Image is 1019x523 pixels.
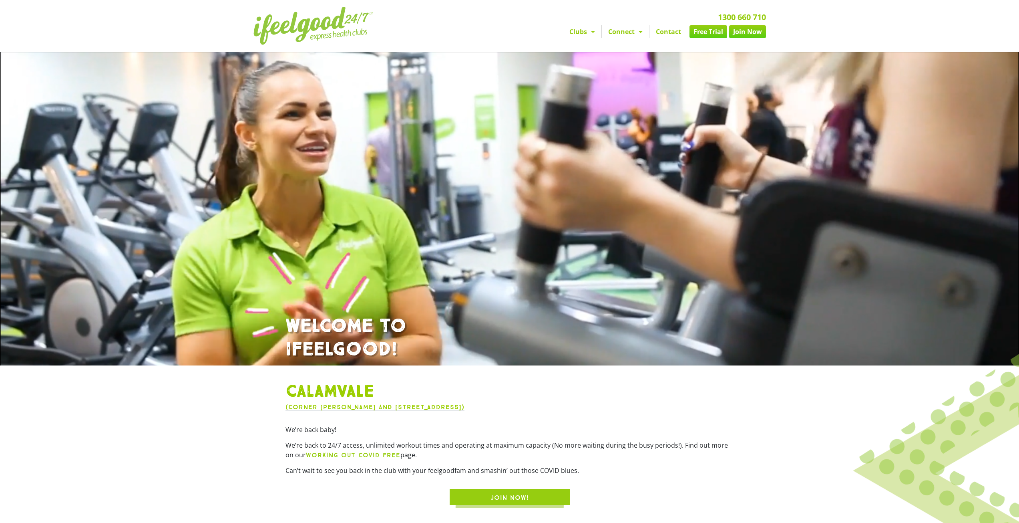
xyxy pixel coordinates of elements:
[285,466,734,475] p: Can’t wait to see you back in the club with your feelgoodfam and smashin’ out those COVID blues.
[729,25,766,38] a: Join Now
[436,25,766,38] nav: Menu
[689,25,727,38] a: Free Trial
[450,489,570,505] a: JOIN NOW!
[285,440,734,460] p: We’re back to 24/7 access, unlimited workout times and operating at maximum capacity (No more wai...
[285,315,734,361] h1: WELCOME TO IFEELGOOD!
[285,403,464,411] a: (Corner [PERSON_NAME] and [STREET_ADDRESS])
[718,12,766,22] a: 1300 660 710
[285,382,734,402] h1: Calamvale
[285,425,734,434] p: We’re back baby!
[563,25,601,38] a: Clubs
[306,451,400,459] b: WORKING OUT COVID FREE
[306,450,400,459] a: WORKING OUT COVID FREE
[602,25,649,38] a: Connect
[649,25,687,38] a: Contact
[490,493,529,503] span: JOIN NOW!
